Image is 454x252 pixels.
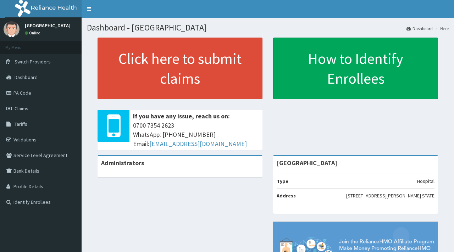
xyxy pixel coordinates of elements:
[25,30,42,35] a: Online
[15,105,28,112] span: Claims
[15,58,51,65] span: Switch Providers
[4,21,20,37] img: User Image
[133,112,230,120] b: If you have any issue, reach us on:
[433,26,449,32] li: Here
[277,159,337,167] strong: [GEOGRAPHIC_DATA]
[25,23,71,28] p: [GEOGRAPHIC_DATA]
[15,121,27,127] span: Tariffs
[277,192,296,199] b: Address
[101,159,144,167] b: Administrators
[149,140,247,148] a: [EMAIL_ADDRESS][DOMAIN_NAME]
[417,178,434,185] p: Hospital
[15,74,38,80] span: Dashboard
[87,23,449,32] h1: Dashboard - [GEOGRAPHIC_DATA]
[277,178,288,184] b: Type
[273,38,438,99] a: How to Identify Enrollees
[406,26,433,32] a: Dashboard
[133,121,259,148] span: 0700 7354 2623 WhatsApp: [PHONE_NUMBER] Email:
[98,38,262,99] a: Click here to submit claims
[346,192,434,199] p: [STREET_ADDRESS][PERSON_NAME] STATE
